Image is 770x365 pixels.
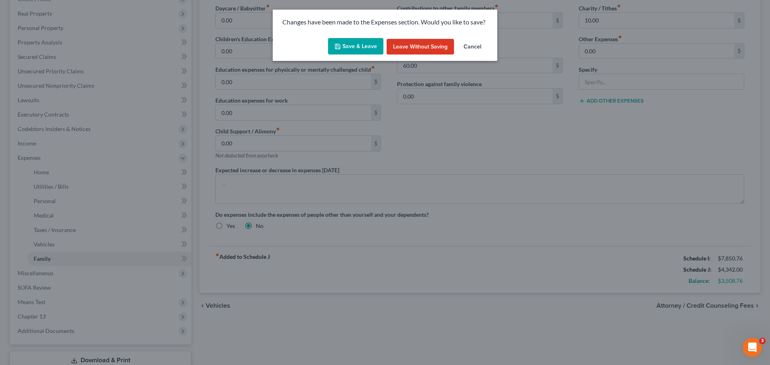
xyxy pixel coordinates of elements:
iframe: Intercom live chat [743,338,762,357]
span: 3 [759,338,766,344]
button: Leave without Saving [387,39,454,55]
button: Save & Leave [328,38,383,55]
p: Changes have been made to the Expenses section. Would you like to save? [282,18,488,27]
button: Cancel [457,39,488,55]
